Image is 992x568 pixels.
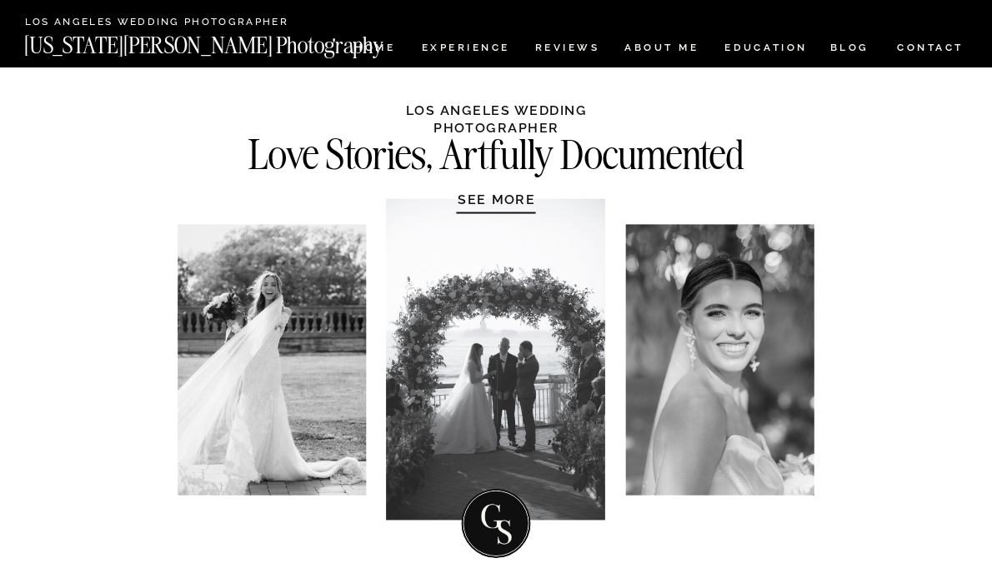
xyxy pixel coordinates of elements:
a: BLOG [830,42,870,57]
a: SEE MORE [418,191,575,207]
a: ABOUT ME [624,42,699,57]
a: EDUCATION [723,42,809,57]
a: [US_STATE][PERSON_NAME] Photography [24,34,439,48]
a: HOME [351,42,398,57]
h2: Love Stories, Artfully Documented [213,137,780,169]
a: Los Angeles Wedding Photographer [25,17,349,29]
h1: LOS ANGELES WEDDING PHOTOGRAPHER [342,102,652,135]
a: Experience [422,42,509,57]
a: REVIEWS [535,42,597,57]
a: CONTACT [896,38,964,57]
